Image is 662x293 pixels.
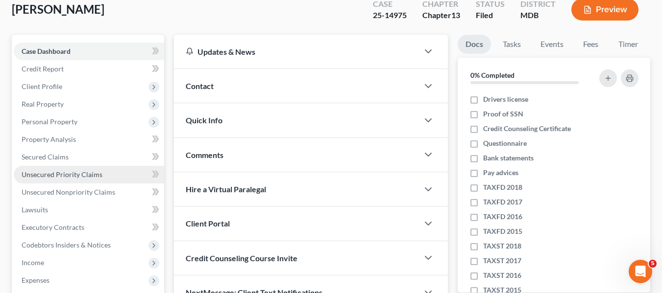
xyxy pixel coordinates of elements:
span: Client Profile [22,82,62,90]
a: Events [533,35,571,54]
a: Fees [575,35,607,54]
span: Credit Counseling Certificate [483,124,571,134]
div: Updates & News [186,46,407,57]
div: Filed [476,10,505,21]
span: Unsecured Priority Claims [22,170,102,179]
a: Executory Contracts [14,219,164,236]
span: Quick Info [186,115,222,125]
span: Questionnaire [483,138,527,148]
span: Credit Report [22,65,64,73]
span: TAXFD 2015 [483,226,522,236]
span: Real Property [22,100,64,108]
span: Secured Claims [22,153,69,161]
span: [PERSON_NAME] [12,2,104,16]
span: TAXFD 2018 [483,182,522,192]
span: TAXFD 2016 [483,212,522,222]
span: TAXST 2016 [483,270,521,280]
span: Proof of SSN [483,109,523,119]
a: Lawsuits [14,201,164,219]
span: Pay advices [483,168,518,178]
span: Credit Counseling Course Invite [186,253,297,263]
span: TAXFD 2017 [483,197,522,207]
span: Lawsuits [22,205,48,214]
a: Secured Claims [14,148,164,166]
span: Hire a Virtual Paralegal [186,184,266,194]
a: Unsecured Nonpriority Claims [14,183,164,201]
span: Comments [186,150,223,159]
span: Expenses [22,276,49,284]
span: Bank statements [483,153,534,163]
a: Credit Report [14,60,164,78]
iframe: Intercom live chat [629,260,652,283]
span: Income [22,258,44,267]
span: Codebtors Insiders & Notices [22,241,111,249]
span: Case Dashboard [22,47,71,55]
span: Property Analysis [22,135,76,143]
span: Drivers license [483,94,528,104]
a: Property Analysis [14,131,164,148]
span: Unsecured Nonpriority Claims [22,188,115,196]
span: Contact [186,81,214,90]
span: Executory Contracts [22,223,84,231]
a: Docs [458,35,491,54]
a: Case Dashboard [14,43,164,60]
div: Chapter [422,10,460,21]
div: MDB [520,10,556,21]
span: Client Portal [186,219,230,228]
a: Timer [611,35,646,54]
span: 5 [649,260,657,268]
span: Personal Property [22,117,77,126]
span: TAXST 2018 [483,241,521,251]
span: 13 [451,10,460,20]
strong: 0% Completed [470,71,515,79]
a: Tasks [495,35,529,54]
span: TAXST 2017 [483,256,521,266]
div: 25-14975 [373,10,407,21]
a: Unsecured Priority Claims [14,166,164,183]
